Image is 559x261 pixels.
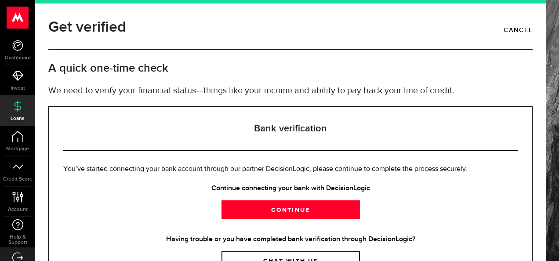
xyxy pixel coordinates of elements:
[63,183,518,194] strong: Continue connecting your bank with DecisionLogic
[48,61,533,76] h2: A quick one-time check
[48,16,126,39] h1: Get verified
[504,23,533,38] a: Cancel
[63,166,468,173] span: You’ve started connecting your bank account through our partner DecisionLogic, please continue to...
[48,84,533,98] p: We need to verify your financial status—things like your income and ability to pay back your line...
[63,107,518,151] h3: Bank verification
[63,234,518,245] strong: Having trouble or you have completed bank verification through DecisionLogic?
[522,224,559,261] iframe: LiveChat chat widget
[221,200,360,219] a: Continue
